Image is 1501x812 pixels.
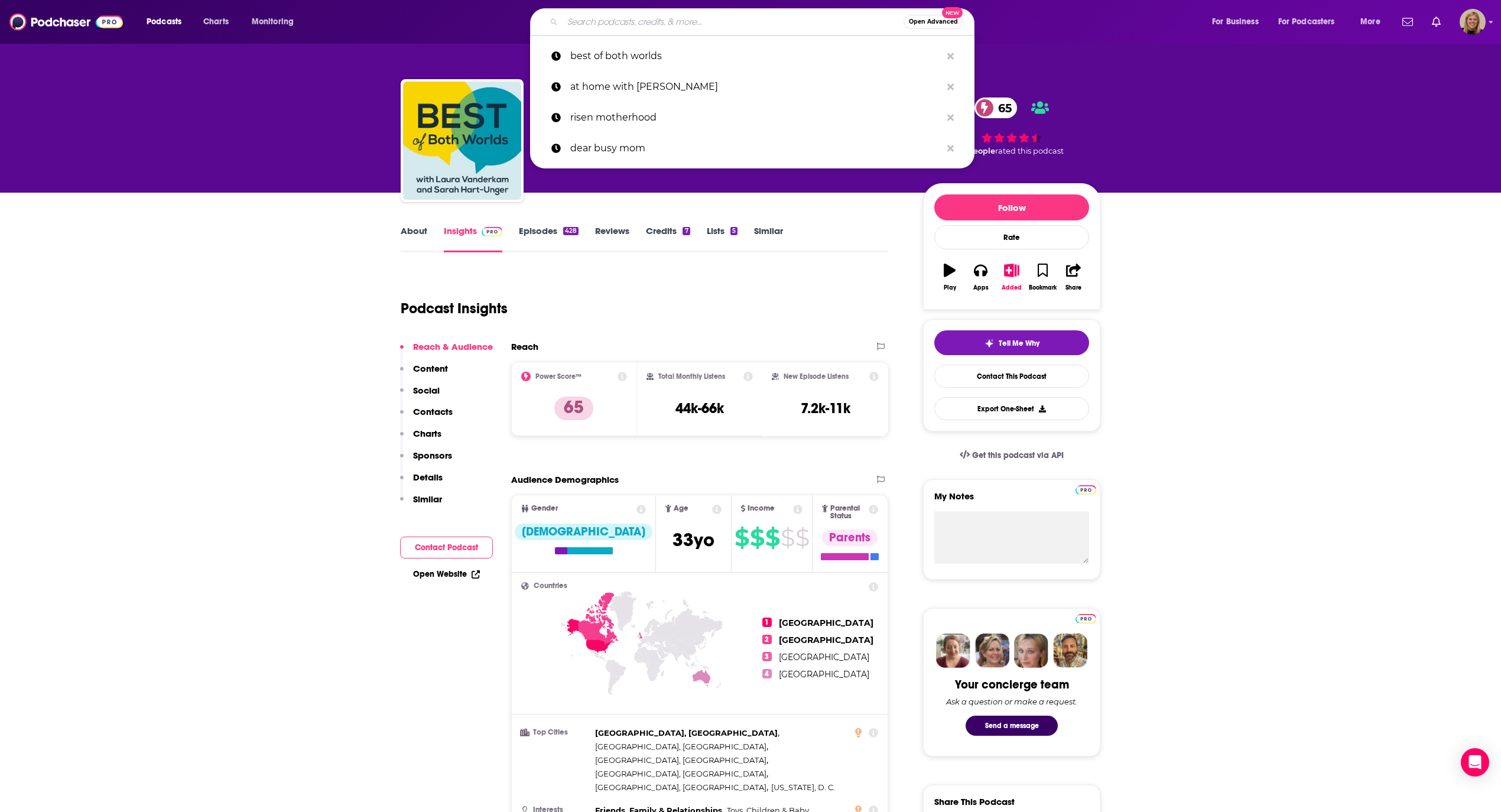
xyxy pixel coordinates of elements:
span: Gender [531,505,558,512]
h2: Power Score™ [535,372,581,381]
span: , [595,726,779,740]
div: Bookmark [1029,284,1057,291]
a: risen motherhood [530,102,974,133]
p: Contacts [413,406,453,417]
h3: Top Cities [521,729,590,736]
button: Send a message [966,716,1058,736]
button: Details [400,472,443,493]
div: 7 [683,227,690,235]
button: open menu [138,12,197,31]
p: Social [413,385,440,396]
button: tell me why sparkleTell Me Why [934,330,1089,355]
span: rated this podcast [995,147,1064,155]
button: Play [934,256,965,298]
a: Show notifications dropdown [1398,12,1418,32]
a: Lists5 [707,225,737,252]
span: , [595,781,768,794]
span: For Business [1212,14,1259,30]
div: Parents [822,530,878,546]
a: 65 [974,98,1018,118]
a: Charts [196,12,236,31]
h2: Audience Demographics [511,474,619,485]
img: Podchaser Pro [1076,614,1096,623]
p: best of both worlds [570,41,941,72]
p: Sponsors [413,450,452,461]
a: Reviews [595,225,629,252]
span: $ [735,528,749,547]
button: open menu [1204,12,1273,31]
span: $ [795,528,809,547]
a: About [401,225,427,252]
button: Follow [934,194,1089,220]
label: My Notes [934,491,1089,511]
div: [DEMOGRAPHIC_DATA] [515,524,652,540]
span: Get this podcast via API [972,450,1064,460]
span: 2 [762,635,772,644]
a: Credits7 [646,225,690,252]
div: 5 [730,227,737,235]
button: Social [400,385,440,407]
h2: Reach [511,341,538,352]
button: Added [996,256,1027,298]
a: Pro website [1076,483,1096,495]
span: Countries [534,582,567,590]
h1: Podcast Insights [401,300,508,317]
button: Reach & Audience [400,341,493,363]
button: Charts [400,428,441,450]
img: User Profile [1460,9,1486,35]
h2: Total Monthly Listens [658,372,725,381]
a: Similar [754,225,783,252]
span: $ [765,528,779,547]
h3: Share This Podcast [934,796,1015,807]
p: 65 [554,397,593,420]
p: at home with sally clarkson [570,72,941,102]
img: Sydney Profile [936,634,970,668]
a: best of both worlds [530,41,974,72]
p: dear busy mom [570,133,941,164]
img: Podchaser - Follow, Share and Rate Podcasts [9,11,123,33]
span: 3 [762,652,772,661]
div: Your concierge team [955,677,1069,692]
span: 2 people [961,147,995,155]
span: New [942,7,963,18]
span: [GEOGRAPHIC_DATA], [GEOGRAPHIC_DATA] [595,742,766,751]
button: Sponsors [400,450,452,472]
button: Contacts [400,406,453,428]
span: Logged in as avansolkema [1460,9,1486,35]
span: 65 [986,98,1018,118]
a: InsightsPodchaser Pro [444,225,502,252]
a: Best of Both Worlds Podcast [403,82,521,200]
p: risen motherhood [570,102,941,133]
button: Share [1058,256,1089,298]
button: Content [400,363,448,385]
span: , [595,753,768,767]
p: Charts [413,428,441,439]
span: 4 [762,669,772,678]
div: Share [1065,284,1081,291]
p: Similar [413,493,442,505]
span: 1 [762,618,772,627]
span: Parental Status [830,505,867,520]
a: Pro website [1076,612,1096,623]
a: Get this podcast via API [950,441,1073,470]
a: Episodes428 [519,225,579,252]
span: [US_STATE], D. C. [771,782,835,792]
div: Added [1002,284,1022,291]
span: [GEOGRAPHIC_DATA] [779,652,869,662]
button: Contact Podcast [400,537,493,558]
img: Podchaser Pro [1076,485,1096,495]
span: Monitoring [252,14,294,30]
span: $ [750,528,764,547]
span: [GEOGRAPHIC_DATA] [779,635,873,645]
span: [GEOGRAPHIC_DATA] [779,669,869,680]
button: Bookmark [1027,256,1058,298]
span: $ [781,528,794,547]
a: Contact This Podcast [934,365,1089,388]
span: For Podcasters [1278,14,1335,30]
div: Play [944,284,956,291]
span: , [595,767,768,781]
span: [GEOGRAPHIC_DATA], [GEOGRAPHIC_DATA] [595,755,766,765]
span: , [595,740,768,753]
button: open menu [1271,12,1352,31]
